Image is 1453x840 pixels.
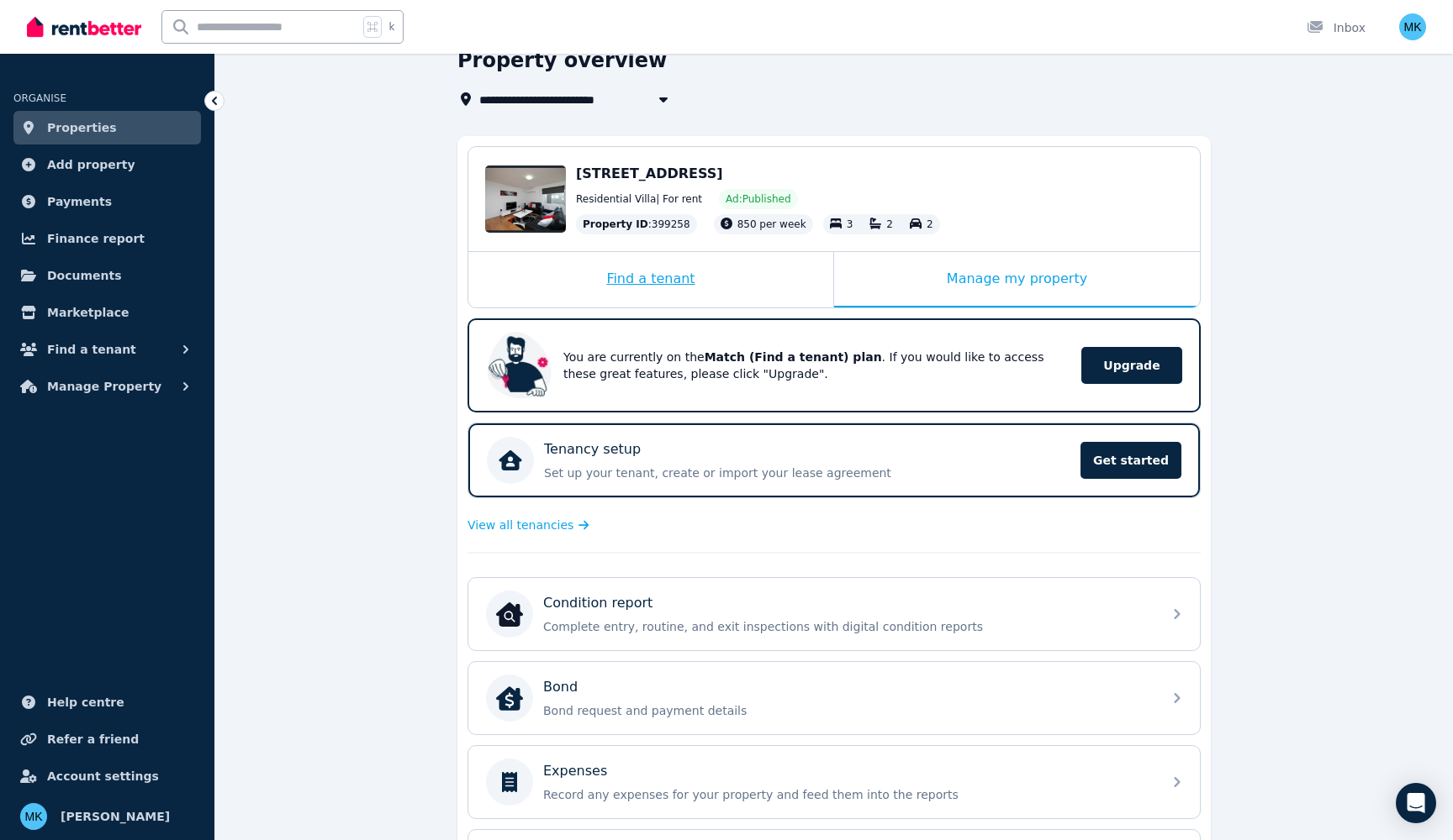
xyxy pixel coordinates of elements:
span: Residential Villa | For rent [576,192,702,206]
p: Bond [543,677,578,697]
span: Payments [47,192,112,212]
p: Record any expenses for your property and feed them into the reports [543,786,1152,803]
div: Inbox [1307,19,1366,36]
p: You are currently on the . If you would like to access these great features, please click "Upgrade". [563,349,1058,382]
p: Expenses [543,761,607,781]
span: Get started [1081,442,1181,479]
span: Manage Property [47,376,161,396]
div: Manage my property [834,252,1200,307]
a: Payments [13,185,201,218]
p: Bond request and payment details [543,702,1152,719]
button: Find a tenant [13,333,201,366]
a: Help centre [13,685,201,719]
a: Marketplace [13,296,201,329]
a: Condition reportCondition reportComplete entry, routine, and exit inspections with digital condit... [468,578,1200,650]
a: Finance report [13,222,201,255]
img: Manpreet Kaler [1399,13,1426,40]
a: Tenancy setupSet up your tenant, create or import your lease agreementGet started [468,423,1200,497]
span: 2 [886,218,893,230]
p: Condition report [543,593,653,613]
span: Upgrade [1081,347,1182,384]
span: Property ID [583,218,648,231]
img: Manpreet Kaler [20,803,47,830]
p: Complete entry, routine, and exit inspections with digital condition reports [543,618,1152,635]
span: Finance report [47,228,145,249]
a: Documents [13,259,201,292]
span: Add property [47,155,135,175]
img: Condition report [496,601,523,627]
img: Bond [496,685,523,711]
span: Documents [47,265,122,286]
div: : 399258 [576,214,697,234]
a: BondBondBond request and payment details [468,662,1200,734]
span: Find a tenant [47,339,136,360]
span: Account settings [47,766,159,786]
span: Ad: Published [726,192,790,206]
h1: Property overview [457,47,667,74]
span: [PERSON_NAME] [61,806,170,827]
span: View all tenancies [468,517,573,533]
p: Tenancy setup [544,439,641,459]
span: k [388,20,394,34]
a: View all tenancies [468,517,589,533]
a: Add property [13,148,201,181]
span: 2 [927,218,933,230]
a: Refer a friend [13,722,201,756]
img: Upgrade RentBetter plan [486,332,553,399]
span: Marketplace [47,302,129,323]
img: RentBetter [27,14,141,39]
span: Help centre [47,692,124,712]
a: Account settings [13,759,201,793]
div: Find a tenant [468,252,833,307]
span: 850 per week [737,218,806,230]
span: 3 [847,218,853,230]
div: Open Intercom Messenger [1396,783,1436,823]
span: Properties [47,118,117,138]
button: Manage Property [13,370,201,403]
a: Properties [13,111,201,144]
p: Set up your tenant, create or import your lease agreement [544,465,1070,481]
span: Refer a friend [47,729,139,749]
a: ExpensesRecord any expenses for your property and feed them into the reports [468,746,1200,818]
span: ORGANISE [13,92,66,104]
b: Match (Find a tenant) plan [705,350,882,364]
span: [STREET_ADDRESS] [576,165,723,181]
